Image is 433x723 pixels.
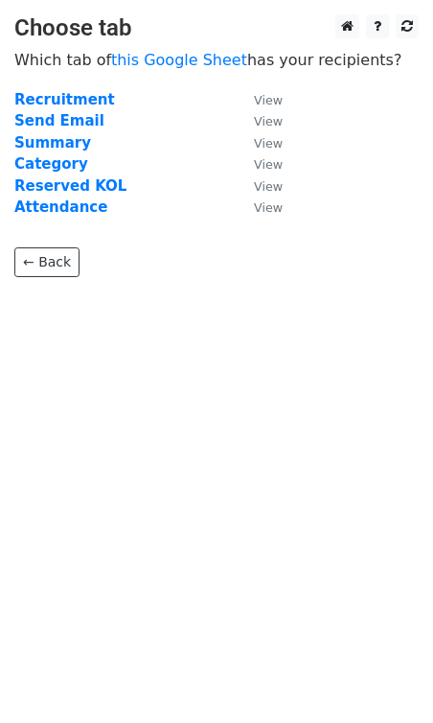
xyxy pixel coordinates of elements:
small: View [254,200,283,215]
a: Category [14,155,88,173]
a: View [235,177,283,195]
a: ← Back [14,247,80,277]
a: View [235,198,283,216]
a: Attendance [14,198,107,216]
a: Recruitment [14,91,115,108]
small: View [254,93,283,107]
small: View [254,136,283,151]
a: Reserved KOL [14,177,126,195]
a: View [235,112,283,129]
small: View [254,157,283,172]
h3: Choose tab [14,14,419,42]
a: View [235,155,283,173]
a: View [235,134,283,152]
a: Summary [14,134,91,152]
small: View [254,114,283,128]
a: Send Email [14,112,104,129]
p: Which tab of has your recipients? [14,50,419,70]
small: View [254,179,283,194]
a: this Google Sheet [111,51,247,69]
a: View [235,91,283,108]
